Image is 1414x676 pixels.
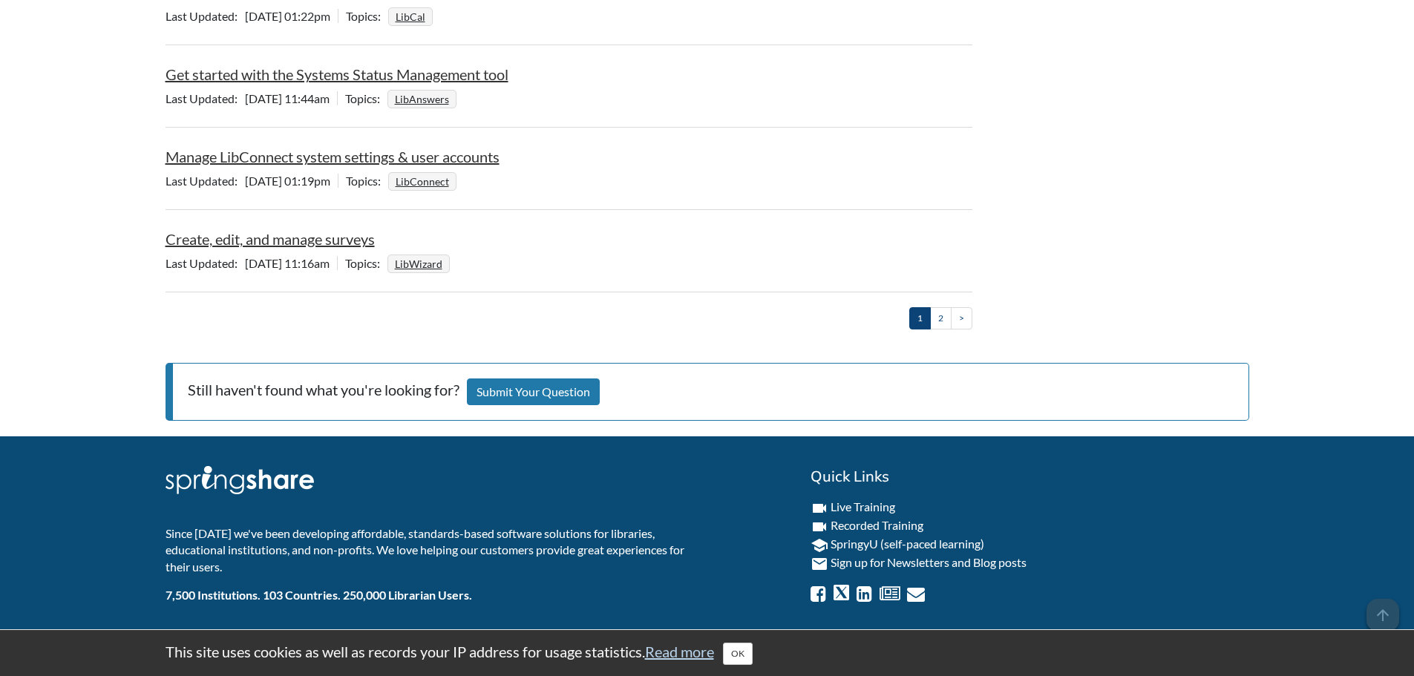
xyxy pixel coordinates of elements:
[166,230,375,248] a: Create, edit, and manage surveys
[166,65,508,83] a: Get started with the Systems Status Management tool
[831,499,895,513] a: Live Training
[166,363,1249,421] p: Still haven't found what you're looking for?
[831,518,923,532] a: Recorded Training
[166,148,500,165] a: Manage LibConnect system settings & user accounts
[467,378,600,406] a: Submit Your Question
[166,9,245,23] span: Last Updated
[166,588,472,602] b: 7,500 Institutions. 103 Countries. 250,000 Librarian Users.
[166,91,245,105] span: Last Updated
[811,518,828,536] i: videocam
[166,525,696,575] p: Since [DATE] we've been developing affordable, standards-based software solutions for libraries, ...
[393,253,445,275] a: LibWizard
[811,466,1249,487] h2: Quick Links
[166,174,245,188] span: Last Updated
[1366,600,1399,618] a: arrow_upward
[951,307,972,329] a: >
[1366,599,1399,631] span: arrow_upward
[831,555,1027,569] a: Sign up for Newsletters and Blog posts
[151,641,1264,665] div: This site uses cookies as well as records your IP address for usage statistics.
[831,536,984,551] a: SpringyU (self-paced learning)
[166,174,338,188] span: [DATE] 01:19pm
[393,6,428,27] a: LibCal
[346,174,388,188] span: Topics
[346,9,388,23] span: Topics
[166,466,314,494] img: Springshare
[393,171,451,192] a: LibConnect
[930,307,952,329] a: 2
[166,91,337,105] span: [DATE] 11:44am
[723,643,753,665] button: Close
[387,256,454,270] ul: Topics
[345,91,387,105] span: Topics
[388,9,436,23] ul: Topics
[909,307,931,329] a: 1
[645,643,714,660] a: Read more
[166,9,338,23] span: [DATE] 01:22pm
[166,256,337,270] span: [DATE] 11:16am
[811,499,828,517] i: videocam
[909,307,972,329] ul: Pagination of search results
[393,88,451,110] a: LibAnswers
[811,536,828,554] i: school
[387,91,460,105] ul: Topics
[388,174,460,188] ul: Topics
[166,256,245,270] span: Last Updated
[811,555,828,573] i: email
[345,256,387,270] span: Topics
